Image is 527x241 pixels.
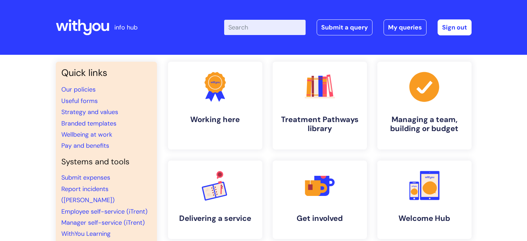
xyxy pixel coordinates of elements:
a: Managing a team, building or budget [377,62,472,149]
a: Branded templates [61,119,116,128]
a: Submit a query [317,19,372,35]
h4: Managing a team, building or budget [383,115,466,134]
a: Working here [168,62,262,149]
div: | - [224,19,472,35]
a: Get involved [273,161,367,239]
a: Delivering a service [168,161,262,239]
a: Strategy and values [61,108,118,116]
a: Sign out [438,19,472,35]
a: Employee self-service (iTrent) [61,207,148,216]
h4: Treatment Pathways library [278,115,361,134]
a: Submit expenses [61,173,110,182]
a: WithYou Learning [61,230,111,238]
a: My queries [384,19,427,35]
p: info hub [114,22,138,33]
a: Wellbeing at work [61,130,112,139]
h4: Systems and tools [61,157,151,167]
input: Search [224,20,306,35]
h4: Working here [174,115,257,124]
h3: Quick links [61,67,151,78]
a: Our policies [61,85,96,94]
h4: Get involved [278,214,361,223]
a: Manager self-service (iTrent) [61,218,145,227]
a: Useful forms [61,97,98,105]
a: Report incidents ([PERSON_NAME]) [61,185,115,204]
a: Treatment Pathways library [273,62,367,149]
a: Pay and benefits [61,141,109,150]
h4: Delivering a service [174,214,257,223]
a: Welcome Hub [377,161,472,239]
h4: Welcome Hub [383,214,466,223]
